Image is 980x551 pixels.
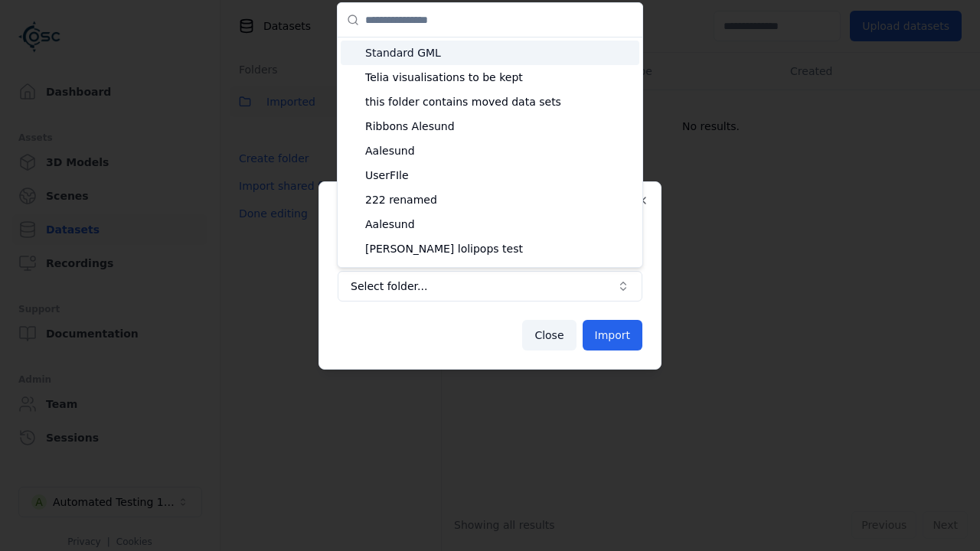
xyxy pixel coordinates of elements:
span: Telia visualisations to be kept [365,70,633,85]
span: 222 renamed [365,192,633,207]
span: Ribbons Alesund [365,119,633,134]
span: Aalesund [365,217,633,232]
span: [PERSON_NAME] lolipops test [365,241,633,256]
span: this folder contains moved data sets [365,94,633,109]
span: Standard GML [365,45,633,60]
span: Aalesund [365,143,633,158]
span: [DATE] [365,266,633,281]
div: Suggestions [338,37,642,267]
span: UserFIle [365,168,633,183]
